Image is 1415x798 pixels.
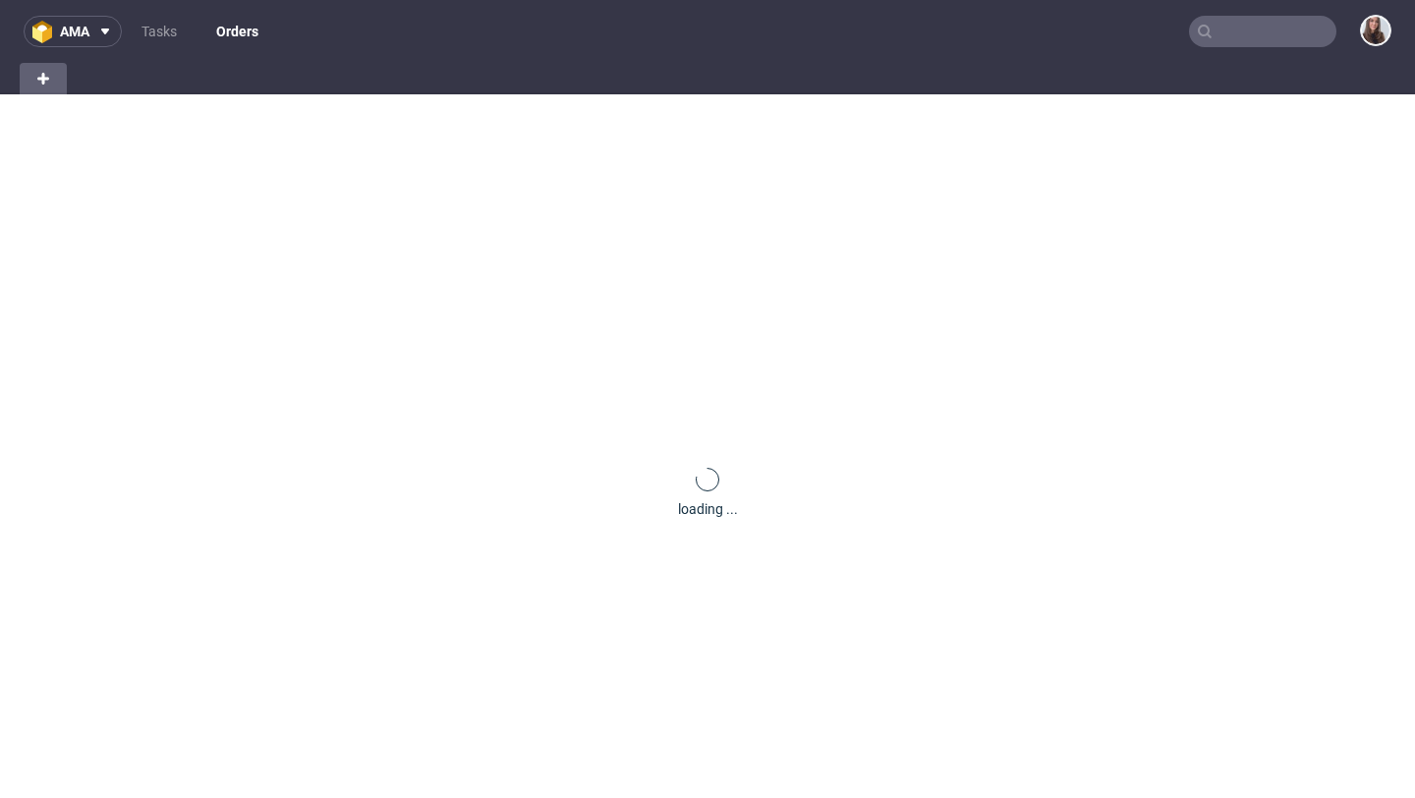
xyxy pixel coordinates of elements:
img: Sandra Beśka [1362,17,1389,44]
img: logo [32,21,60,43]
div: loading ... [678,499,738,519]
button: ama [24,16,122,47]
a: Orders [204,16,270,47]
span: ama [60,25,89,38]
a: Tasks [130,16,189,47]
